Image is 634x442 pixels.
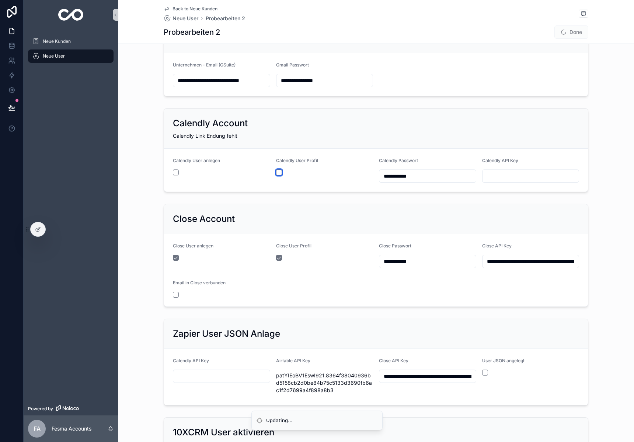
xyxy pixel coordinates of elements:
[379,358,408,363] span: Close API Key
[173,117,248,129] h2: Calendly Account
[379,243,411,249] span: Close Passwort
[276,62,309,68] span: Gmail Passwort
[173,243,213,249] span: Close User anlegen
[482,158,518,163] span: Calendly API Key
[173,358,209,363] span: Calendly API Key
[164,27,220,37] h1: Probearbeiten 2
[43,53,65,59] span: Neue User
[482,358,525,363] span: User JSON angelegt
[34,424,41,433] span: FA
[58,9,84,21] img: App logo
[173,328,280,340] h2: Zapier User JSON Anlage
[52,425,91,432] p: Fesma Accounts
[43,38,71,44] span: Neue Kunden
[482,243,512,249] span: Close API Key
[173,133,237,139] span: Calendly Link Endung fehlt
[276,372,373,394] span: patYIEoBV1EswI921.8364f38040936bd5158cb2d0be84b75c5133d3690fb6ac1f2d7699a4f898a8b3
[173,213,235,225] h2: Close Account
[164,15,198,22] a: Neue User
[266,417,293,424] div: Updating...
[276,358,310,363] span: Airtable API Key
[164,6,217,12] a: Back to Neue Kunden
[276,158,318,163] span: Calendly User Profil
[173,62,236,68] span: Unternehmen - Email (GSuite)
[24,402,118,415] a: Powered by
[173,426,274,438] h2: 10XCRM User aktivieren
[28,49,114,63] a: Neue User
[24,30,118,72] div: scrollable content
[173,280,226,285] span: Email in Close verbunden
[206,15,245,22] a: Probearbeiten 2
[379,158,418,163] span: Calendly Passwort
[173,158,220,163] span: Calendly User anlegen
[28,35,114,48] a: Neue Kunden
[173,15,198,22] span: Neue User
[173,6,217,12] span: Back to Neue Kunden
[28,406,53,412] span: Powered by
[276,243,311,249] span: Close User Profil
